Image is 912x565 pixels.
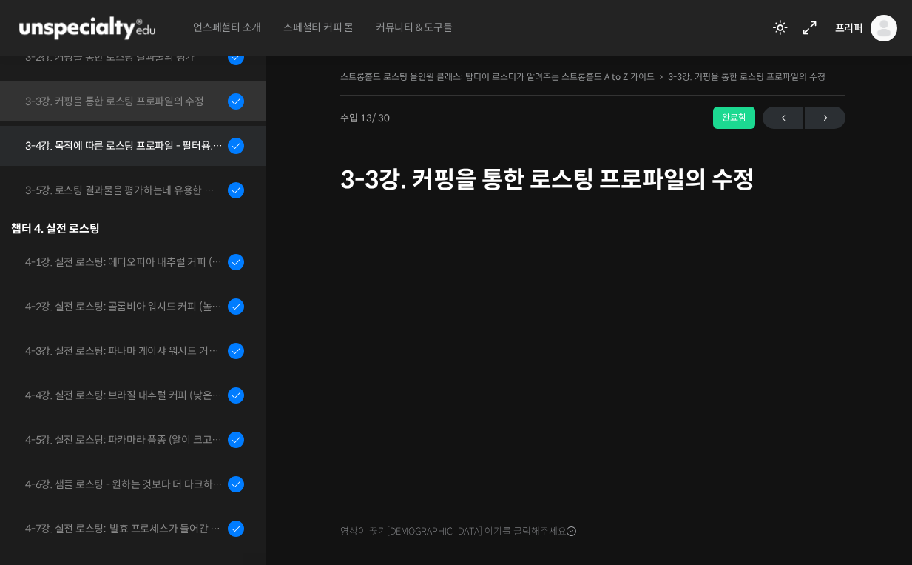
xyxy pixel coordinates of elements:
[835,21,863,35] span: 프리퍼
[25,254,223,270] div: 4-1강. 실전 로스팅: 에티오피아 내추럴 커피 (당분이 많이 포함되어 있고 색이 고르지 않은 경우)
[372,112,390,124] span: / 30
[25,138,223,154] div: 3-4강. 목적에 따른 로스팅 프로파일 - 필터용, 에스프레소용
[25,432,223,448] div: 4-5강. 실전 로스팅: 파카마라 품종 (알이 크고 산지에서 건조가 고르게 되기 힘든 경우)
[98,442,191,479] a: 대화
[805,107,845,129] a: 다음→
[191,442,284,479] a: 설정
[25,387,223,404] div: 4-4강. 실전 로스팅: 브라질 내추럴 커피 (낮은 고도에서 재배되어 당분과 밀도가 낮은 경우)
[11,218,244,238] div: 챕터 4. 실전 로스팅
[25,343,223,359] div: 4-3강. 실전 로스팅: 파나마 게이샤 워시드 커피 (플레이버 프로파일이 로스팅하기 까다로운 경우)
[47,464,55,476] span: 홈
[25,298,223,315] div: 4-2강. 실전 로스팅: 콜롬비아 워시드 커피 (높은 밀도와 수분율 때문에 1차 크랙에서 많은 수분을 방출하는 경우)
[763,108,803,128] span: ←
[668,71,825,82] a: 3-3강. 커핑을 통한 로스팅 프로파일의 수정
[135,465,153,477] span: 대화
[340,71,655,82] a: 스트롱홀드 로스팅 올인원 클래스: 탑티어 로스터가 알려주는 스트롱홀드 A to Z 가이드
[340,526,576,538] span: 영상이 끊기[DEMOGRAPHIC_DATA] 여기를 클릭해주세요
[229,464,246,476] span: 설정
[340,113,390,123] span: 수업 13
[25,476,223,492] div: 4-6강. 샘플 로스팅 - 원하는 것보다 더 다크하게 로스팅 하는 이유
[25,182,223,198] div: 3-5강. 로스팅 결과물을 평가하는데 유용한 팁들 - 연수를 활용한 커핑, 커핑용 분쇄도 찾기, 로스트 레벨에 따른 QC 등
[25,93,223,110] div: 3-3강. 커핑을 통한 로스팅 프로파일의 수정
[763,107,803,129] a: ←이전
[805,108,845,128] span: →
[713,107,755,129] div: 완료함
[25,49,223,65] div: 3-2강. 커핑을 통한 로스팅 결과물의 평가
[25,521,223,537] div: 4-7강. 실전 로스팅: 발효 프로세스가 들어간 커피를 필터용으로 로스팅 할 때
[4,442,98,479] a: 홈
[340,166,845,194] h1: 3-3강. 커핑을 통한 로스팅 프로파일의 수정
